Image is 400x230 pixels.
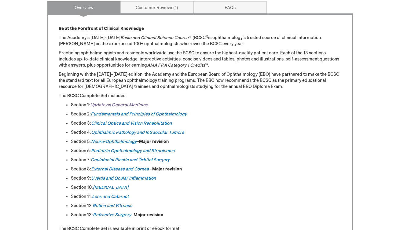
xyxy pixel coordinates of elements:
[147,63,205,68] em: AMA PRA Category 1 Credits
[92,194,129,199] a: Lens and Cataract
[71,102,342,108] li: Section 1:
[152,166,182,172] strong: Major revision
[59,50,342,68] p: Practicing ophthalmologists and residents worldwide use the BCSC to ensure the highest-quality pa...
[71,194,342,200] li: Section 11:
[93,203,132,208] a: Retina and Vitreous
[91,157,170,162] a: Oculofacial Plastic and Orbital Surgery
[71,120,342,126] li: Section 3:
[71,175,342,181] li: Section 9:
[71,111,342,117] li: Section 2:
[59,26,144,31] strong: Be at the Forefront of Clinical Knowledge
[91,148,174,153] a: Pediatric Ophthalmology and Strabismus
[59,93,342,99] p: The BCSC Complete Set includes:
[71,203,342,209] li: Section 12:
[93,212,131,217] a: Refractive Surgery
[71,212,342,218] li: Section 13: –
[91,130,184,135] a: Ophthalmic Pathology and Intraocular Tumors
[59,35,342,47] p: The Academy’s [DATE]-[DATE] ™ (BCSC is ophthalmology’s trusted source of clinical information. [P...
[134,212,163,217] strong: Major revision
[120,1,194,13] a: Customer Reviews1
[71,139,342,145] li: Section 5: –
[91,121,172,126] a: Clinical Optics and Vision Rehabilitation
[91,111,187,117] a: Fundamentals and Principles of Ophthalmology
[59,71,342,90] p: Beginning with the [DATE]–[DATE] edition, the Academy and the European Board of Ophthalmology (EB...
[173,5,178,10] span: 1
[71,166,342,172] li: Section 8: –
[120,35,189,40] em: Basic and Clinical Science Course
[91,139,137,144] a: Neuro-Ophthalmology
[91,176,156,181] a: Uveitis and Ocular Inflammation
[71,184,342,191] li: Section 10:
[139,139,169,144] strong: Major revision
[93,185,128,190] a: [MEDICAL_DATA]
[91,166,149,172] a: External Disease and Cornea
[206,35,208,38] sup: ®)
[47,1,121,13] a: Overview
[193,1,267,13] a: FAQs
[71,157,342,163] li: Section 7:
[71,130,342,136] li: Section 4:
[71,148,342,154] li: Section 6:
[90,102,148,108] a: Update on General Medicine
